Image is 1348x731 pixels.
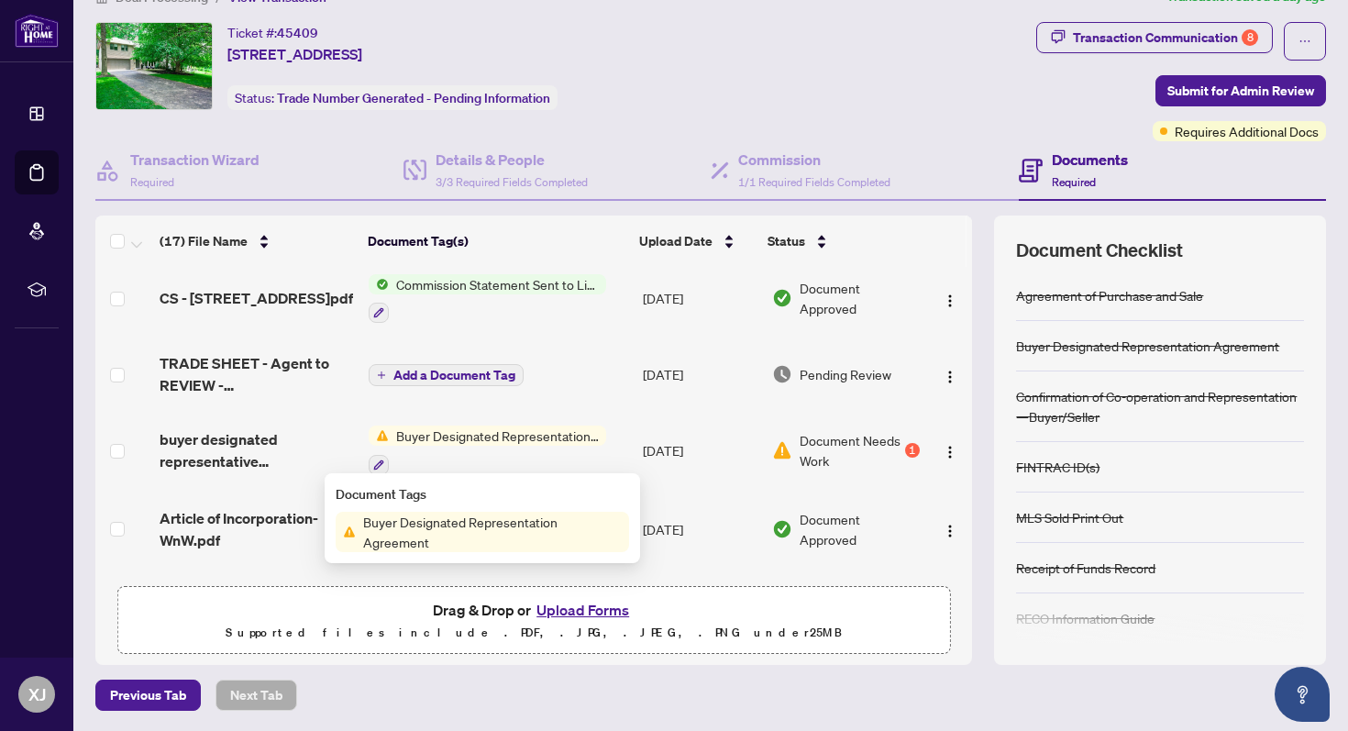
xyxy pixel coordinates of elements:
[639,231,713,251] span: Upload Date
[943,524,957,538] img: Logo
[277,90,550,106] span: Trade Number Generated - Pending Information
[943,370,957,384] img: Logo
[738,175,890,189] span: 1/1 Required Fields Completed
[943,294,957,308] img: Logo
[96,23,212,109] img: IMG-W12210018_1.jpg
[152,216,360,267] th: (17) File Name
[1242,29,1258,46] div: 8
[772,519,792,539] img: Document Status
[389,426,606,446] span: Buyer Designated Representation Agreement
[227,43,362,65] span: [STREET_ADDRESS]
[531,598,635,622] button: Upload Forms
[160,352,354,396] span: TRADE SHEET - Agent to REVIEW - [STREET_ADDRESS]pdf
[1016,608,1155,628] div: RECO Information Guide
[160,507,354,551] span: Article of Incorporation-WnW.pdf
[336,522,356,542] img: Status Icon
[15,14,59,48] img: logo
[369,362,524,386] button: Add a Document Tag
[215,680,297,711] button: Next Tab
[1298,35,1311,48] span: ellipsis
[1016,457,1099,477] div: FINTRAC ID(s)
[369,274,606,324] button: Status IconCommission Statement Sent to Listing Brokerage
[130,175,174,189] span: Required
[935,515,965,544] button: Logo
[772,288,792,308] img: Document Status
[360,216,632,267] th: Document Tag(s)
[935,360,965,389] button: Logo
[389,274,606,294] span: Commission Statement Sent to Listing Brokerage
[1052,175,1096,189] span: Required
[377,371,386,380] span: plus
[336,484,629,504] div: Document Tags
[800,509,919,549] span: Document Approved
[635,569,765,648] td: [DATE]
[28,681,46,707] span: XJ
[1167,76,1314,105] span: Submit for Admin Review
[935,436,965,465] button: Logo
[635,338,765,411] td: [DATE]
[160,287,353,309] span: CS - [STREET_ADDRESS]pdf
[635,411,765,490] td: [DATE]
[635,490,765,569] td: [DATE]
[110,681,186,710] span: Previous Tab
[369,426,389,446] img: Status Icon
[632,216,760,267] th: Upload Date
[1016,507,1123,527] div: MLS Sold Print Out
[436,149,588,171] h4: Details & People
[277,25,318,41] span: 45409
[1036,22,1273,53] button: Transaction Communication8
[1016,386,1304,426] div: Confirmation of Co-operation and Representation—Buyer/Seller
[1016,238,1183,263] span: Document Checklist
[738,149,890,171] h4: Commission
[160,428,354,472] span: buyer designated representative agreement.pdf
[227,22,318,43] div: Ticket #:
[369,364,524,386] button: Add a Document Tag
[772,440,792,460] img: Document Status
[393,369,515,382] span: Add a Document Tag
[1275,667,1330,722] button: Open asap
[772,364,792,384] img: Document Status
[436,175,588,189] span: 3/3 Required Fields Completed
[95,680,201,711] button: Previous Tab
[118,587,949,655] span: Drag & Drop orUpload FormsSupported files include .PDF, .JPG, .JPEG, .PNG under25MB
[800,430,901,471] span: Document Needs Work
[369,426,606,475] button: Status IconBuyer Designated Representation Agreement
[768,231,805,251] span: Status
[433,598,635,622] span: Drag & Drop or
[800,364,891,384] span: Pending Review
[800,278,919,318] span: Document Approved
[1052,149,1128,171] h4: Documents
[635,260,765,338] td: [DATE]
[129,622,938,644] p: Supported files include .PDF, .JPG, .JPEG, .PNG under 25 MB
[905,443,920,458] div: 1
[760,216,921,267] th: Status
[1016,285,1203,305] div: Agreement of Purchase and Sale
[227,85,558,110] div: Status:
[1016,558,1155,578] div: Receipt of Funds Record
[935,283,965,313] button: Logo
[130,149,260,171] h4: Transaction Wizard
[160,231,248,251] span: (17) File Name
[1155,75,1326,106] button: Submit for Admin Review
[1073,23,1258,52] div: Transaction Communication
[1016,336,1279,356] div: Buyer Designated Representation Agreement
[943,445,957,460] img: Logo
[356,512,629,552] span: Buyer Designated Representation Agreement
[369,274,389,294] img: Status Icon
[1175,121,1319,141] span: Requires Additional Docs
